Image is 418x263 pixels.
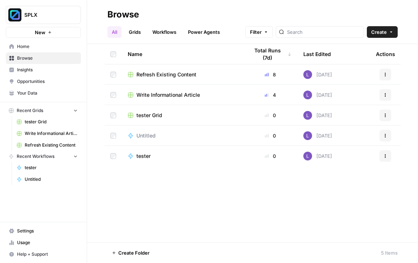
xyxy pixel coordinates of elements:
[128,112,237,119] a: tester Grid
[371,28,387,36] span: Create
[303,131,312,140] img: rn7sh892ioif0lo51687sih9ndqw
[303,111,312,120] img: rn7sh892ioif0lo51687sih9ndqw
[249,91,292,99] div: 4
[118,249,149,256] span: Create Folder
[128,91,237,99] a: Write Informational Article
[25,164,78,171] span: tester
[8,8,21,21] img: SPLX Logo
[303,70,332,79] div: [DATE]
[17,228,78,234] span: Settings
[376,44,395,64] div: Actions
[287,28,361,36] input: Search
[17,251,78,258] span: Help + Support
[35,29,45,36] span: New
[17,153,54,160] span: Recent Workflows
[17,55,78,61] span: Browse
[249,132,292,139] div: 0
[13,128,81,139] a: Write Informational Article
[249,152,292,160] div: 0
[303,152,332,160] div: [DATE]
[303,44,331,64] div: Last Edited
[303,70,312,79] img: rn7sh892ioif0lo51687sih9ndqw
[124,26,145,38] a: Grids
[17,107,43,114] span: Recent Grids
[303,91,312,99] img: rn7sh892ioif0lo51687sih9ndqw
[249,112,292,119] div: 0
[107,9,139,20] div: Browse
[24,11,68,19] span: SPLX
[303,111,332,120] div: [DATE]
[17,239,78,246] span: Usage
[128,152,237,160] a: tester
[6,52,81,64] a: Browse
[184,26,224,38] a: Power Agents
[13,116,81,128] a: tester Grid
[17,78,78,85] span: Opportunities
[25,119,78,125] span: tester Grid
[6,225,81,237] a: Settings
[303,152,312,160] img: rn7sh892ioif0lo51687sih9ndqw
[381,249,398,256] div: 5 Items
[13,162,81,174] a: tester
[25,176,78,183] span: Untitled
[136,132,156,139] span: Untitled
[250,28,262,36] span: Filter
[136,152,151,160] span: tester
[6,87,81,99] a: Your Data
[136,71,196,78] span: Refresh Existing Content
[107,247,154,259] button: Create Folder
[367,26,398,38] button: Create
[136,91,200,99] span: Write Informational Article
[107,26,122,38] a: All
[245,26,273,38] button: Filter
[6,105,81,116] button: Recent Grids
[136,112,162,119] span: tester Grid
[128,44,237,64] div: Name
[128,71,237,78] a: Refresh Existing Content
[17,90,78,96] span: Your Data
[25,142,78,148] span: Refresh Existing Content
[303,131,332,140] div: [DATE]
[6,64,81,76] a: Insights
[6,248,81,260] button: Help + Support
[249,71,292,78] div: 8
[128,132,237,139] a: Untitled
[6,6,81,24] button: Workspace: SPLX
[25,130,78,137] span: Write Informational Article
[17,43,78,50] span: Home
[13,139,81,151] a: Refresh Existing Content
[13,174,81,185] a: Untitled
[148,26,181,38] a: Workflows
[6,41,81,52] a: Home
[6,27,81,38] button: New
[6,237,81,248] a: Usage
[249,44,292,64] div: Total Runs (7d)
[6,76,81,87] a: Opportunities
[303,91,332,99] div: [DATE]
[6,151,81,162] button: Recent Workflows
[17,67,78,73] span: Insights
